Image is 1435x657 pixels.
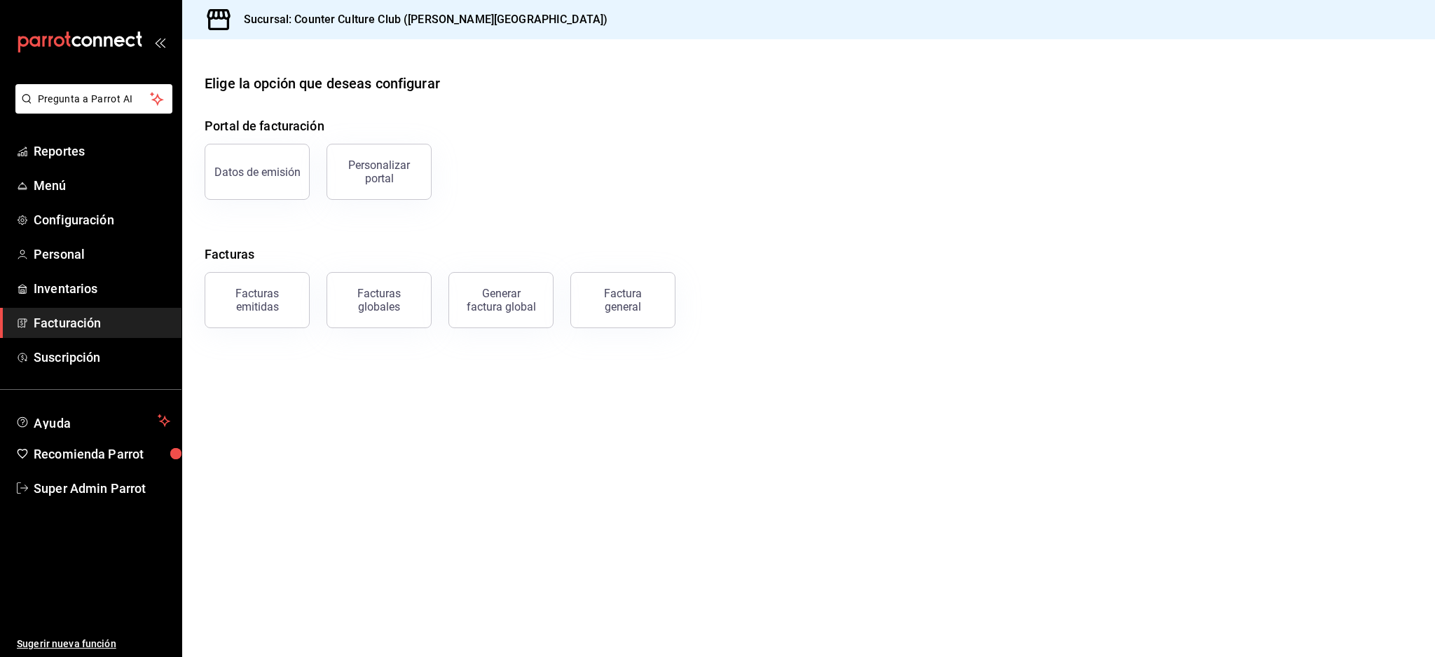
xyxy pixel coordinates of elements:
button: Facturas emitidas [205,272,310,328]
h4: Facturas [205,245,1413,264]
button: Facturas globales [327,272,432,328]
span: Reportes [34,142,170,161]
div: Facturas globales [336,287,423,313]
button: open_drawer_menu [154,36,165,48]
h4: Portal de facturación [205,116,1413,135]
div: Datos de emisión [214,165,301,179]
div: Personalizar portal [336,158,423,185]
h3: Sucursal: Counter Culture Club ([PERSON_NAME][GEOGRAPHIC_DATA]) [233,11,607,28]
div: Elige la opción que deseas configurar [205,73,440,94]
span: Sugerir nueva función [17,637,170,651]
button: Generar factura global [448,272,554,328]
div: Factura general [588,287,658,313]
span: Pregunta a Parrot AI [38,92,151,107]
button: Personalizar portal [327,144,432,200]
a: Pregunta a Parrot AI [10,102,172,116]
div: Facturas emitidas [214,287,301,313]
span: Super Admin Parrot [34,479,170,498]
span: Personal [34,245,170,264]
span: Facturación [34,313,170,332]
span: Ayuda [34,412,152,429]
span: Suscripción [34,348,170,367]
span: Configuración [34,210,170,229]
button: Factura general [570,272,675,328]
button: Pregunta a Parrot AI [15,84,172,114]
span: Menú [34,176,170,195]
div: Generar factura global [466,287,536,313]
span: Inventarios [34,279,170,298]
span: Recomienda Parrot [34,445,170,463]
button: Datos de emisión [205,144,310,200]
